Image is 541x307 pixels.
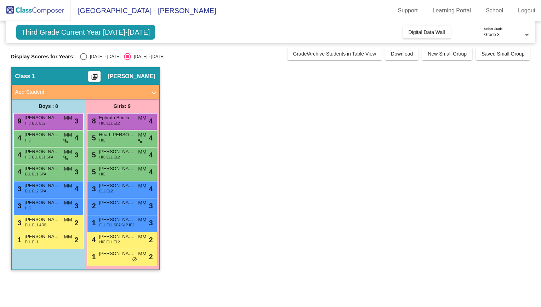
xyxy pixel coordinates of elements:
span: 4 [149,150,153,160]
span: [GEOGRAPHIC_DATA] - [PERSON_NAME] [71,5,216,16]
span: 3 [16,219,22,227]
span: [PERSON_NAME] [99,250,135,257]
div: Girls: 9 [85,99,159,113]
span: 1 [90,253,96,261]
span: 4 [149,133,153,143]
mat-panel-title: Add Student [15,88,147,96]
span: MM [64,233,72,241]
span: HIC ELL EL2 [99,155,120,160]
span: ELL EL1 SPA [25,172,46,177]
span: [PERSON_NAME] [25,199,60,206]
mat-expansion-panel-header: Add Student [12,85,159,99]
span: 4 [90,236,96,244]
span: 9 [16,117,22,125]
span: Grade/Archive Students in Table View [293,51,376,57]
span: 2 [74,234,78,245]
span: [PERSON_NAME] [25,148,60,155]
span: MM [64,131,72,139]
a: Learning Portal [427,5,477,16]
span: 4 [16,151,22,159]
span: Third Grade Current Year [DATE]-[DATE] [16,25,155,40]
span: 2 [149,234,153,245]
span: HIC [25,138,31,143]
span: 5 [90,168,96,176]
a: Support [392,5,423,16]
div: [DATE] - [DATE] [87,53,120,60]
button: Grade/Archive Students in Table View [287,47,382,60]
span: ELL EL1 SPA SLP IE2 [99,222,135,228]
span: Digital Data Wall [409,29,445,35]
span: ELL EL1 ARB [25,222,47,228]
span: HIC ELL EL2 [25,121,46,126]
span: ELL EL2 [99,189,113,194]
span: [PERSON_NAME] [99,233,135,240]
span: 1 [16,236,22,244]
span: HIC ELL EL1 SPA [25,155,53,160]
span: [PERSON_NAME] [25,114,60,121]
span: Heart [PERSON_NAME] [99,131,135,138]
span: 4 [149,167,153,177]
button: Saved Small Group [476,47,530,60]
span: 3 [149,218,153,228]
span: HIC ELL EL2 [99,239,120,245]
span: MM [138,182,146,190]
span: 3 [90,185,96,193]
mat-icon: picture_as_pdf [90,73,99,83]
span: 3 [16,202,22,210]
span: 8 [90,117,96,125]
div: Boys : 8 [12,99,85,113]
span: New Small Group [428,51,467,57]
a: Logout [512,5,541,16]
span: MM [138,216,146,224]
span: HIC [99,138,106,143]
span: HIC [99,172,106,177]
span: MM [138,131,146,139]
span: MM [138,250,146,257]
span: 2 [90,202,96,210]
span: Class 1 [15,73,35,80]
span: Grade 3 [484,32,499,37]
span: 4 [74,133,78,143]
button: Print Students Details [88,71,101,82]
div: [DATE] - [DATE] [131,53,164,60]
span: 2 [149,251,153,262]
span: MM [138,199,146,207]
button: New Small Group [422,47,472,60]
span: MM [138,148,146,156]
span: [PERSON_NAME] [99,148,135,155]
span: Ephrata Bedilu [99,114,135,121]
span: 4 [149,184,153,194]
span: MM [64,165,72,173]
span: MM [64,182,72,190]
span: [PERSON_NAME] [99,165,135,172]
button: Download [385,47,418,60]
span: [PERSON_NAME] [99,182,135,189]
span: MM [64,114,72,122]
span: 4 [16,134,22,142]
span: 1 [90,219,96,227]
span: MM [138,165,146,173]
mat-radio-group: Select an option [80,53,164,60]
span: [PERSON_NAME] [PERSON_NAME] [25,182,60,189]
span: 5 [90,134,96,142]
span: ELL EL2 SPA [25,189,46,194]
span: [PERSON_NAME] [99,216,135,223]
span: 4 [74,184,78,194]
span: [PERSON_NAME] [25,165,60,172]
span: ELL EL1 [25,239,39,245]
span: MM [64,216,72,224]
span: 4 [16,168,22,176]
span: [PERSON_NAME] [25,216,60,223]
span: MM [138,114,146,122]
span: MM [64,199,72,207]
span: 5 [90,151,96,159]
span: [PERSON_NAME] [25,233,60,240]
span: 3 [74,201,78,211]
span: Download [391,51,413,57]
span: MM [64,148,72,156]
span: 3 [149,201,153,211]
span: MM [138,233,146,241]
span: 3 [74,150,78,160]
span: do_not_disturb_alt [132,257,137,262]
span: 3 [74,167,78,177]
